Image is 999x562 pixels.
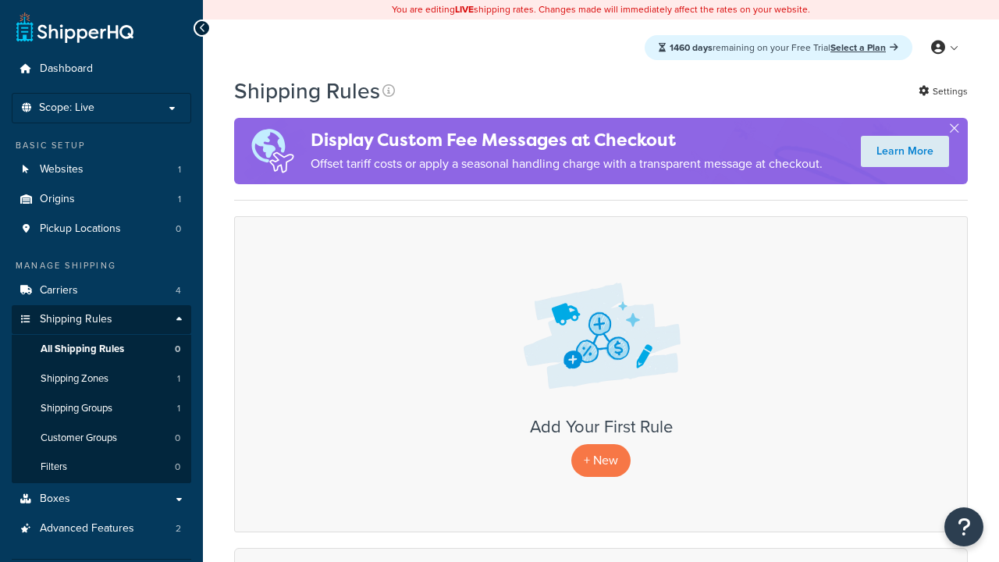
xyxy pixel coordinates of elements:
[16,12,133,43] a: ShipperHQ Home
[41,402,112,415] span: Shipping Groups
[670,41,713,55] strong: 1460 days
[40,522,134,535] span: Advanced Features
[40,284,78,297] span: Carriers
[919,80,968,102] a: Settings
[41,372,108,386] span: Shipping Zones
[178,163,181,176] span: 1
[12,394,191,423] a: Shipping Groups 1
[12,155,191,184] a: Websites 1
[12,335,191,364] a: All Shipping Rules 0
[176,222,181,236] span: 0
[40,493,70,506] span: Boxes
[861,136,949,167] a: Learn More
[12,365,191,393] li: Shipping Zones
[12,365,191,393] a: Shipping Zones 1
[12,485,191,514] a: Boxes
[40,193,75,206] span: Origins
[175,432,180,445] span: 0
[12,424,191,453] li: Customer Groups
[12,276,191,305] li: Carriers
[39,101,94,115] span: Scope: Live
[12,139,191,152] div: Basic Setup
[12,155,191,184] li: Websites
[944,507,983,546] button: Open Resource Center
[12,185,191,214] a: Origins 1
[40,163,84,176] span: Websites
[12,276,191,305] a: Carriers 4
[455,2,474,16] b: LIVE
[12,215,191,244] a: Pickup Locations 0
[12,394,191,423] li: Shipping Groups
[176,284,181,297] span: 4
[178,193,181,206] span: 1
[177,372,180,386] span: 1
[645,35,912,60] div: remaining on your Free Trial
[40,222,121,236] span: Pickup Locations
[41,432,117,445] span: Customer Groups
[12,335,191,364] li: All Shipping Rules
[177,402,180,415] span: 1
[41,461,67,474] span: Filters
[175,461,180,474] span: 0
[12,424,191,453] a: Customer Groups 0
[176,522,181,535] span: 2
[175,343,180,356] span: 0
[571,444,631,476] p: + New
[40,62,93,76] span: Dashboard
[311,153,823,175] p: Offset tariff costs or apply a seasonal handling charge with a transparent message at checkout.
[12,215,191,244] li: Pickup Locations
[12,305,191,483] li: Shipping Rules
[12,259,191,272] div: Manage Shipping
[41,343,124,356] span: All Shipping Rules
[12,185,191,214] li: Origins
[12,453,191,482] li: Filters
[234,118,311,184] img: duties-banner-06bc72dcb5fe05cb3f9472aba00be2ae8eb53ab6f0d8bb03d382ba314ac3c341.png
[12,305,191,334] a: Shipping Rules
[40,313,112,326] span: Shipping Rules
[251,418,951,436] h3: Add Your First Rule
[830,41,898,55] a: Select a Plan
[12,514,191,543] li: Advanced Features
[311,127,823,153] h4: Display Custom Fee Messages at Checkout
[12,55,191,84] a: Dashboard
[12,514,191,543] a: Advanced Features 2
[234,76,380,106] h1: Shipping Rules
[12,453,191,482] a: Filters 0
